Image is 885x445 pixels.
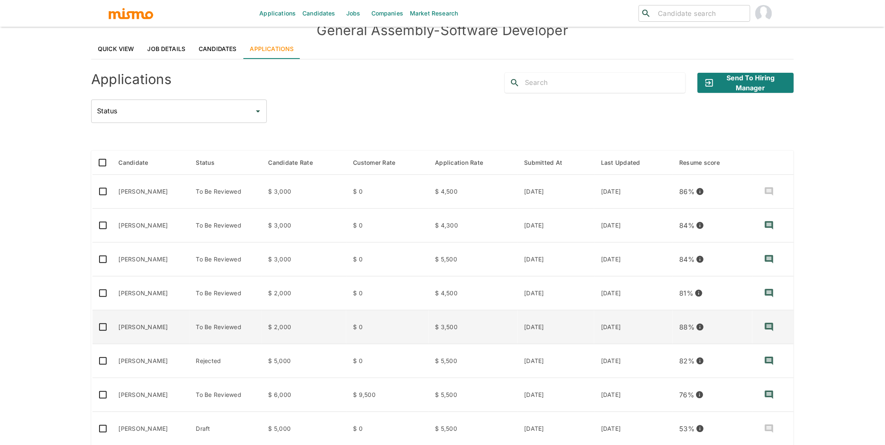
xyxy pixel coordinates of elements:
[524,158,573,168] span: Submitted At
[518,243,595,276] td: [DATE]
[429,209,518,243] td: $ 4,300
[679,389,694,401] p: 76 %
[91,71,171,88] h4: Applications
[505,73,525,93] button: search
[429,310,518,344] td: $ 3,500
[695,289,703,297] svg: View resume score details
[192,39,243,59] a: Candidates
[679,158,731,168] span: Resume score
[518,344,595,378] td: [DATE]
[346,243,428,276] td: $ 0
[189,344,262,378] td: Rejected
[679,220,695,231] p: 84 %
[112,276,189,310] td: [PERSON_NAME]
[679,355,695,367] p: 82 %
[189,209,262,243] td: To Be Reviewed
[262,344,347,378] td: $ 5,000
[91,39,141,59] a: Quick View
[429,243,518,276] td: $ 5,500
[601,158,651,168] span: Last Updated
[518,276,595,310] td: [DATE]
[759,182,779,202] button: recent-notes
[525,76,685,90] input: Search
[429,276,518,310] td: $ 4,500
[594,175,673,209] td: [DATE]
[112,378,189,412] td: [PERSON_NAME]
[112,209,189,243] td: [PERSON_NAME]
[518,175,595,209] td: [DATE]
[755,5,772,22] img: Carmen Vilachá
[696,425,704,433] svg: View resume score details
[594,378,673,412] td: [DATE]
[189,175,262,209] td: To Be Reviewed
[262,378,347,412] td: $ 6,000
[346,378,428,412] td: $ 9,500
[189,310,262,344] td: To Be Reviewed
[594,243,673,276] td: [DATE]
[696,187,704,196] svg: View resume score details
[252,105,264,117] button: Open
[696,391,704,399] svg: View resume score details
[435,158,494,168] span: Application Rate
[759,419,779,439] button: recent-notes
[346,276,428,310] td: $ 0
[518,310,595,344] td: [DATE]
[759,215,779,235] button: recent-notes
[108,7,154,20] img: logo
[655,8,747,19] input: Candidate search
[759,351,779,371] button: recent-notes
[112,310,189,344] td: [PERSON_NAME]
[696,357,704,365] svg: View resume score details
[594,310,673,344] td: [DATE]
[353,158,406,168] span: Customer Rate
[594,276,673,310] td: [DATE]
[679,287,693,299] p: 81 %
[679,253,695,265] p: 84 %
[429,378,518,412] td: $ 5,500
[346,310,428,344] td: $ 0
[262,276,347,310] td: $ 2,000
[119,158,159,168] span: Candidate
[759,317,779,337] button: recent-notes
[518,378,595,412] td: [DATE]
[759,249,779,269] button: recent-notes
[141,39,192,59] a: Job Details
[759,385,779,405] button: recent-notes
[594,209,673,243] td: [DATE]
[112,243,189,276] td: [PERSON_NAME]
[189,276,262,310] td: To Be Reviewed
[269,158,324,168] span: Candidate Rate
[189,378,262,412] td: To Be Reviewed
[112,344,189,378] td: [PERSON_NAME]
[698,73,794,93] button: Send to Hiring Manager
[189,243,262,276] td: To Be Reviewed
[679,321,695,333] p: 88 %
[91,22,794,39] h4: General Assembly - Software Developer
[679,423,695,435] p: 53 %
[243,39,301,59] a: Applications
[262,175,347,209] td: $ 3,000
[759,283,779,303] button: recent-notes
[346,209,428,243] td: $ 0
[594,344,673,378] td: [DATE]
[262,243,347,276] td: $ 3,000
[346,175,428,209] td: $ 0
[262,209,347,243] td: $ 3,000
[696,323,704,331] svg: View resume score details
[696,221,704,230] svg: View resume score details
[346,344,428,378] td: $ 0
[679,186,695,197] p: 86 %
[518,209,595,243] td: [DATE]
[112,175,189,209] td: [PERSON_NAME]
[196,158,226,168] span: Status
[429,344,518,378] td: $ 5,500
[696,255,704,263] svg: View resume score details
[262,310,347,344] td: $ 2,000
[429,175,518,209] td: $ 4,500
